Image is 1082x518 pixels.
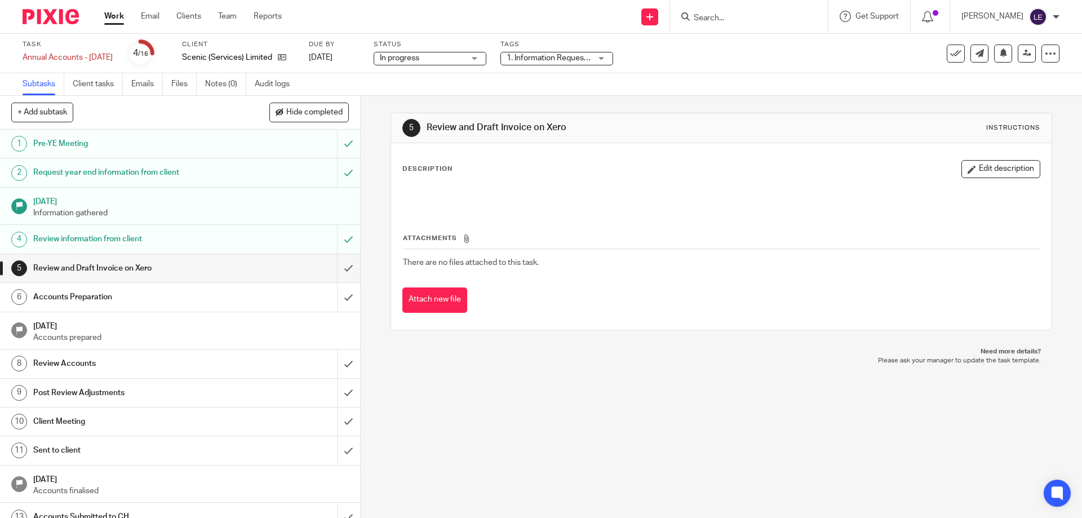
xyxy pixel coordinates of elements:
h1: Review information from client [33,231,228,247]
p: Accounts finalised [33,485,349,497]
p: Scenic (Services) Limited [182,52,272,63]
div: 2 [11,165,27,181]
div: 5 [11,260,27,276]
span: Hide completed [286,108,343,117]
a: Files [171,73,197,95]
div: 11 [11,442,27,458]
a: Reports [254,11,282,22]
h1: Pre-YE Meeting [33,135,228,152]
h1: Sent to client [33,442,228,459]
p: [PERSON_NAME] [961,11,1023,22]
h1: [DATE] [33,318,349,332]
p: Accounts prepared [33,332,349,343]
span: [DATE] [309,54,332,61]
h1: [DATE] [33,193,349,207]
label: Client [182,40,295,49]
h1: Accounts Preparation [33,289,228,306]
label: Task [23,40,113,49]
a: Clients [176,11,201,22]
h1: Post Review Adjustments [33,384,228,401]
input: Search [693,14,794,24]
a: Email [141,11,159,22]
h1: Client Meeting [33,413,228,430]
a: Team [218,11,237,22]
span: Get Support [855,12,899,20]
div: 6 [11,289,27,305]
h1: Review and Draft Invoice on Xero [33,260,228,277]
h1: Request year end information from client [33,164,228,181]
small: /16 [138,51,148,57]
div: Annual Accounts - [DATE] [23,52,113,63]
p: Description [402,165,453,174]
div: 4 [11,232,27,247]
h1: Review and Draft Invoice on Xero [427,122,746,134]
img: svg%3E [1029,8,1047,26]
a: Notes (0) [205,73,246,95]
a: Work [104,11,124,22]
button: Attach new file [402,287,467,313]
div: 9 [11,385,27,401]
img: Pixie [23,9,79,24]
div: 4 [133,47,148,60]
div: 10 [11,414,27,430]
div: Instructions [986,123,1040,132]
div: Annual Accounts - March 2025 [23,52,113,63]
button: Hide completed [269,103,349,122]
a: Client tasks [73,73,123,95]
button: + Add subtask [11,103,73,122]
span: There are no files attached to this task. [403,259,539,267]
span: Attachments [403,235,457,241]
p: Need more details? [402,347,1040,356]
button: Edit description [961,160,1040,178]
a: Subtasks [23,73,64,95]
div: 1 [11,136,27,152]
span: 1. Information Requested + 1 [507,54,608,62]
label: Status [374,40,486,49]
span: In progress [380,54,419,62]
a: Emails [131,73,163,95]
div: 5 [402,119,420,137]
a: Audit logs [255,73,298,95]
label: Due by [309,40,360,49]
div: 8 [11,356,27,371]
label: Tags [500,40,613,49]
h1: [DATE] [33,471,349,485]
p: Please ask your manager to update the task template. [402,356,1040,365]
p: Information gathered [33,207,349,219]
h1: Review Accounts [33,355,228,372]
